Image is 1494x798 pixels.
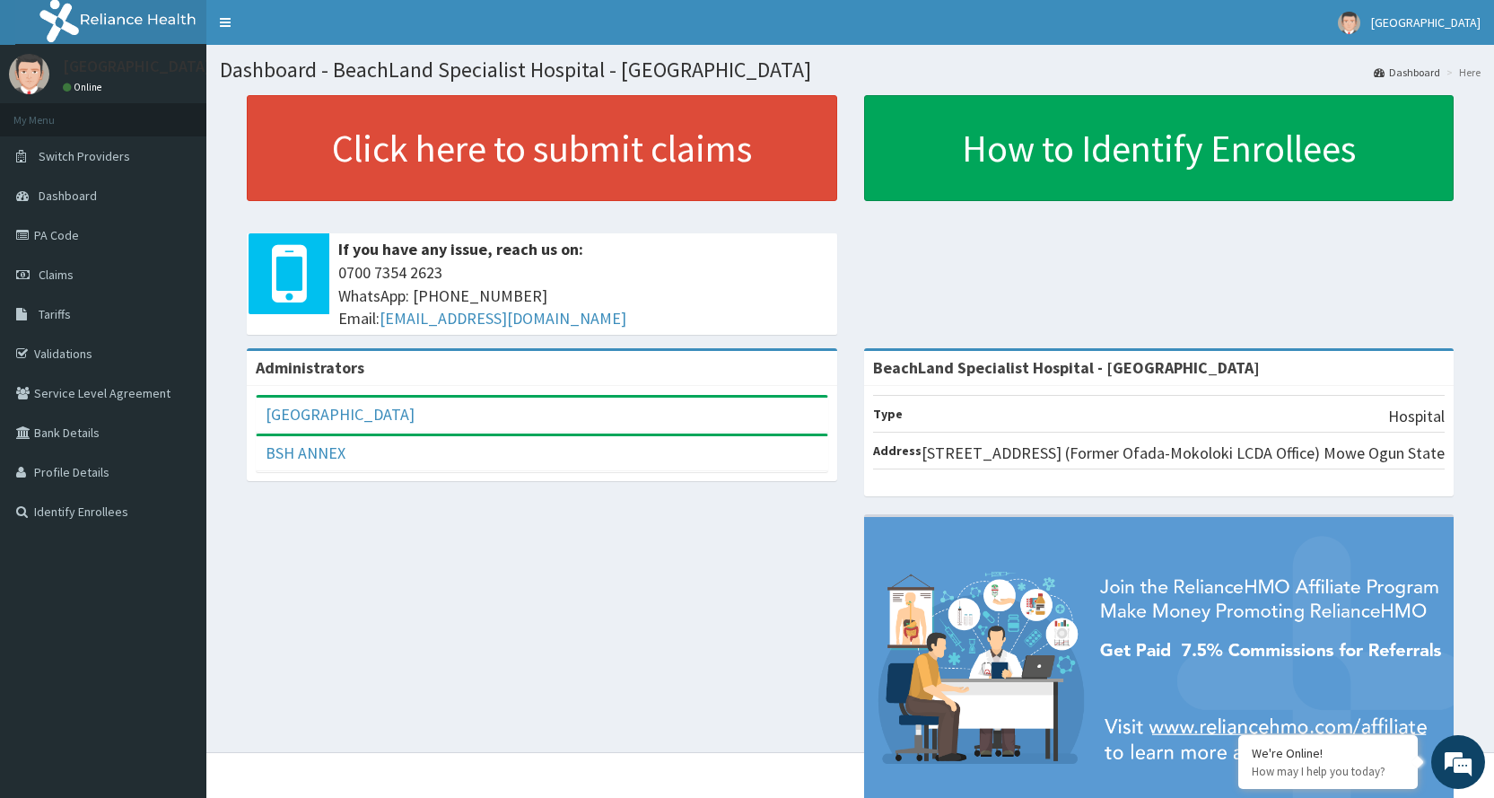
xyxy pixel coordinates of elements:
span: [GEOGRAPHIC_DATA] [1371,14,1481,31]
span: Tariffs [39,306,71,322]
a: Dashboard [1374,65,1440,80]
li: Here [1442,65,1481,80]
a: [GEOGRAPHIC_DATA] [266,404,415,425]
a: Online [63,81,106,93]
a: BSH ANNEX [266,443,345,463]
span: 0700 7354 2623 WhatsApp: [PHONE_NUMBER] Email: [338,261,828,330]
div: We're Online! [1252,745,1404,761]
strong: BeachLand Specialist Hospital - [GEOGRAPHIC_DATA] [873,357,1260,378]
b: If you have any issue, reach us on: [338,239,583,259]
h1: Dashboard - BeachLand Specialist Hospital - [GEOGRAPHIC_DATA] [220,58,1481,82]
p: [GEOGRAPHIC_DATA] [63,58,211,75]
img: User Image [9,54,49,94]
a: Click here to submit claims [247,95,837,201]
span: Claims [39,267,74,283]
b: Address [873,443,922,459]
span: Dashboard [39,188,97,204]
a: [EMAIL_ADDRESS][DOMAIN_NAME] [380,308,626,329]
p: [STREET_ADDRESS] (Former Ofada-Mokoloki LCDA Office) Mowe Ogun State [922,442,1445,465]
p: Hospital [1388,405,1445,428]
p: How may I help you today? [1252,764,1404,779]
img: User Image [1338,12,1360,34]
b: Type [873,406,903,422]
a: How to Identify Enrollees [864,95,1455,201]
b: Administrators [256,357,364,378]
span: Switch Providers [39,148,130,164]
